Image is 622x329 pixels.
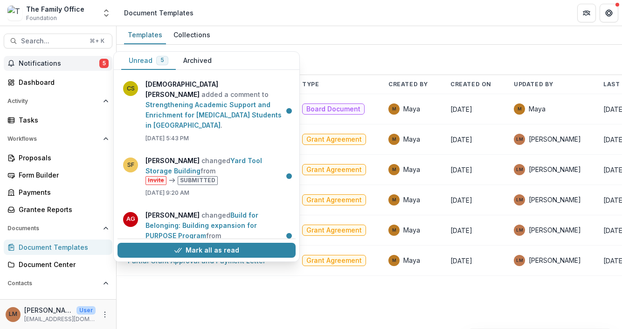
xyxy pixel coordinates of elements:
[19,242,105,252] div: Document Templates
[145,210,290,250] p: changed from
[306,226,362,234] span: Grant Agreement
[450,257,472,265] span: [DATE]
[450,136,472,144] span: [DATE]
[403,256,420,265] span: Maya
[4,295,112,310] a: Grantees
[291,75,377,94] th: Type
[19,115,105,125] div: Tasks
[403,165,420,174] span: Maya
[7,98,99,104] span: Activity
[4,56,112,71] button: Notifications5
[19,297,105,307] div: Grantees
[600,4,618,22] button: Get Help
[4,112,112,128] a: Tasks
[4,94,112,109] button: Open Activity
[516,167,523,172] div: Lizzy Martin
[403,104,420,114] span: Maya
[19,170,105,180] div: Form Builder
[503,75,592,94] th: Updated By
[7,6,22,21] img: The Family Office
[4,131,112,146] button: Open Workflows
[403,195,420,205] span: Maya
[450,196,472,204] span: [DATE]
[392,228,396,233] div: Maya
[99,59,109,68] span: 5
[4,276,112,291] button: Open Contacts
[19,153,105,163] div: Proposals
[145,156,290,185] p: changed from
[4,34,112,48] button: Search...
[160,57,164,63] span: 5
[4,257,112,272] a: Document Center
[176,52,219,70] button: Archived
[439,75,503,94] th: Created On
[117,243,296,258] button: Mark all as read
[145,101,282,129] a: Strengthening Academic Support and Enrichment for [MEDICAL_DATA] Students in [GEOGRAPHIC_DATA]
[392,258,396,263] div: Maya
[24,315,96,323] p: [EMAIL_ADDRESS][DOMAIN_NAME]
[88,36,106,46] div: ⌘ + K
[392,167,396,172] div: Maya
[4,75,112,90] a: Dashboard
[19,60,99,68] span: Notifications
[516,228,523,233] div: Lizzy Martin
[529,135,581,144] span: [PERSON_NAME]
[529,226,581,235] span: [PERSON_NAME]
[392,198,396,202] div: Maya
[124,8,194,18] div: Document Templates
[145,79,290,130] p: added a comment to .
[306,257,362,265] span: Grant Agreement
[516,198,523,202] div: Lizzy Martin
[19,187,105,197] div: Payments
[170,28,214,41] div: Collections
[4,240,112,255] a: Document Templates
[516,258,523,263] div: Lizzy Martin
[403,135,420,144] span: Maya
[4,221,112,236] button: Open Documents
[120,6,197,20] nav: breadcrumb
[7,280,99,287] span: Contacts
[100,4,113,22] button: Open entity switcher
[7,225,99,232] span: Documents
[306,196,362,204] span: Grant Agreement
[450,226,472,234] span: [DATE]
[403,226,420,235] span: Maya
[577,4,596,22] button: Partners
[4,202,112,217] a: Grantee Reports
[4,150,112,165] a: Proposals
[450,105,472,113] span: [DATE]
[19,205,105,214] div: Grantee Reports
[306,136,362,144] span: Grant Agreement
[4,167,112,183] a: Form Builder
[26,4,84,14] div: The Family Office
[128,257,265,265] a: Partial Grant Approval and Payment Letter
[4,185,112,200] a: Payments
[21,37,84,45] span: Search...
[19,260,105,269] div: Document Center
[529,256,581,265] span: [PERSON_NAME]
[19,77,105,87] div: Dashboard
[529,104,546,114] span: Maya
[99,309,111,320] button: More
[7,136,99,142] span: Workflows
[306,166,362,174] span: Grant Agreement
[306,105,360,113] span: Board Document
[76,306,96,315] p: User
[516,137,523,142] div: Lizzy Martin
[392,137,396,142] div: Maya
[377,75,439,94] th: Created By
[121,52,176,70] button: Unread
[124,28,166,41] div: Templates
[450,166,472,174] span: [DATE]
[145,211,258,240] a: Build for Belonging: Building expansion for PURPOSE Program
[529,195,581,205] span: [PERSON_NAME]
[392,107,396,111] div: Maya
[518,107,522,111] div: Maya
[26,14,57,22] span: Foundation
[9,311,17,317] div: Lizzy Martin
[170,26,214,44] a: Collections
[24,305,73,315] p: [PERSON_NAME]
[529,165,581,174] span: [PERSON_NAME]
[145,157,262,175] a: Yard Tool Storage Building
[124,26,166,44] a: Templates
